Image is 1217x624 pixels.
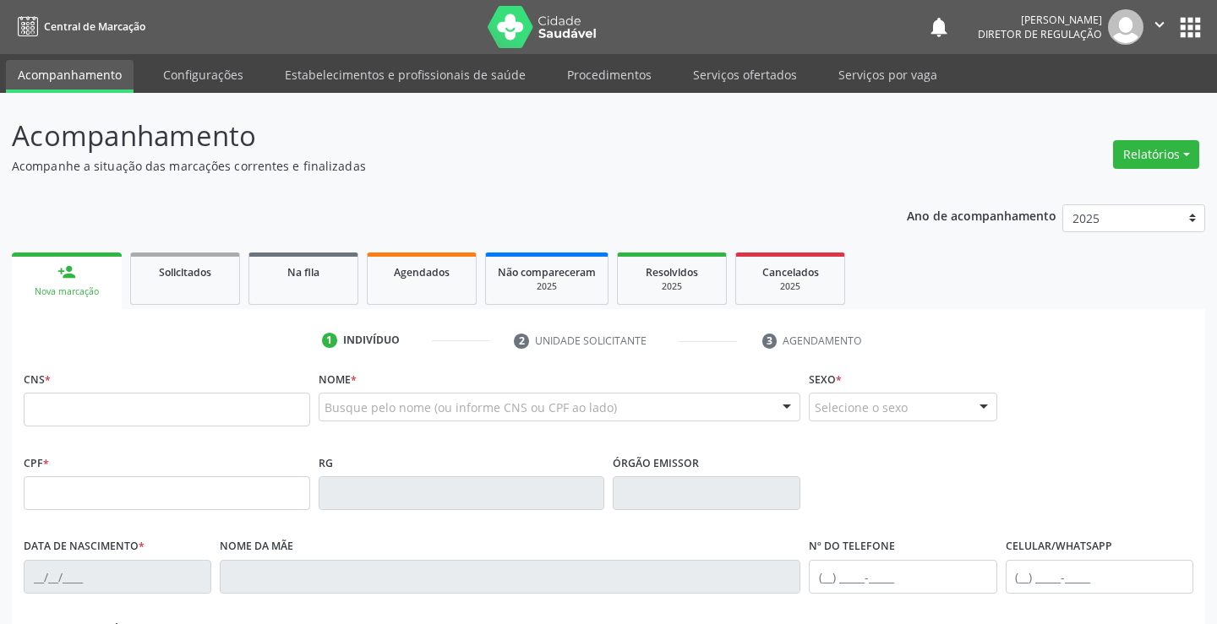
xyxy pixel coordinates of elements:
[6,60,134,93] a: Acompanhamento
[12,157,847,175] p: Acompanhe a situação das marcações correntes e finalizadas
[287,265,319,279] span: Na fila
[24,285,110,298] div: Nova marcação
[927,15,951,39] button: notifications
[394,265,450,279] span: Agendados
[1143,9,1176,45] button: 
[319,450,333,476] label: RG
[24,450,49,476] label: CPF
[978,13,1102,27] div: [PERSON_NAME]
[151,60,255,90] a: Configurações
[630,280,714,293] div: 2025
[907,204,1056,225] p: Ano de acompanhamento
[809,534,895,560] label: Nº do Telefone
[159,265,211,279] span: Solicitados
[325,399,617,416] span: Busque pelo nome (ou informe CNS ou CPF ao lado)
[1006,534,1112,560] label: Celular/WhatsApp
[646,265,698,279] span: Resolvidos
[1108,9,1143,45] img: img
[498,265,596,279] span: Não compareceram
[1176,13,1205,42] button: apps
[24,534,145,560] label: Data de nascimento
[809,560,996,594] input: (__) _____-_____
[555,60,663,90] a: Procedimentos
[24,560,211,594] input: __/__/____
[44,19,145,34] span: Central de Marcação
[613,450,699,476] label: Órgão emissor
[1150,15,1169,34] i: 
[498,280,596,293] div: 2025
[322,333,337,348] div: 1
[827,60,949,90] a: Serviços por vaga
[681,60,809,90] a: Serviços ofertados
[343,333,400,348] div: Indivíduo
[319,366,357,393] label: Nome
[748,280,832,293] div: 2025
[1006,560,1193,594] input: (__) _____-_____
[12,115,847,157] p: Acompanhamento
[24,366,51,393] label: CNS
[57,263,76,281] div: person_add
[809,366,842,393] label: Sexo
[12,13,145,41] a: Central de Marcação
[273,60,538,90] a: Estabelecimentos e profissionais de saúde
[815,399,908,416] span: Selecione o sexo
[762,265,819,279] span: Cancelados
[978,27,1102,41] span: Diretor de regulação
[1113,140,1199,169] button: Relatórios
[220,534,293,560] label: Nome da mãe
